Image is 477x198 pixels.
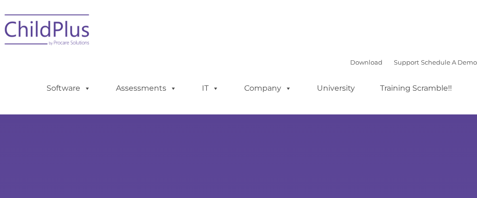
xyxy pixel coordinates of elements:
a: Software [37,79,100,98]
a: Assessments [106,79,186,98]
a: Company [235,79,301,98]
font: | [350,58,477,66]
a: Schedule A Demo [421,58,477,66]
a: Training Scramble!! [371,79,461,98]
a: Download [350,58,382,66]
a: Support [394,58,419,66]
a: University [307,79,364,98]
a: IT [192,79,229,98]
